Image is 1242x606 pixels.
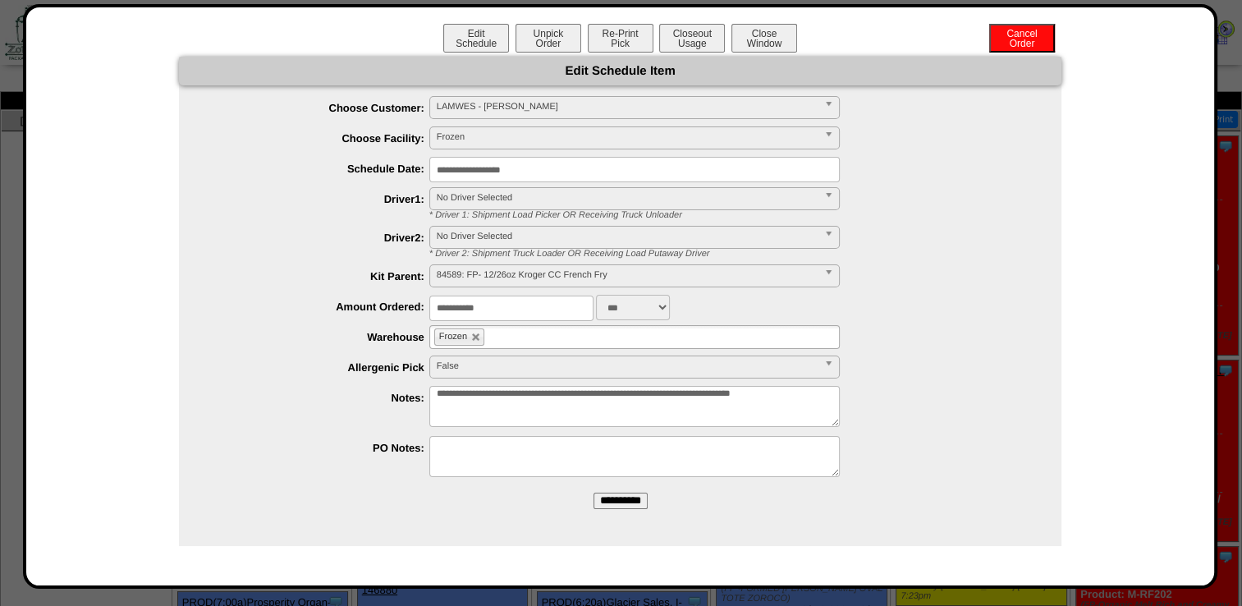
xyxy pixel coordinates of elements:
[212,442,429,454] label: PO Notes:
[417,249,1061,259] div: * Driver 2: Shipment Truck Loader OR Receiving Load Putaway Driver
[588,24,653,53] button: Re-PrintPick
[437,127,818,147] span: Frozen
[443,24,509,53] button: EditSchedule
[439,332,467,342] span: Frozen
[212,301,429,313] label: Amount Ordered:
[437,356,818,376] span: False
[212,331,429,343] label: Warehouse
[437,97,818,117] span: LAMWES - [PERSON_NAME]
[731,24,797,53] button: CloseWindow
[212,132,429,145] label: Choose Facility:
[989,24,1055,53] button: CancelOrder
[212,270,429,282] label: Kit Parent:
[516,24,581,53] button: UnpickOrder
[212,193,429,205] label: Driver1:
[212,232,429,244] label: Driver2:
[437,265,818,285] span: 84589: FP- 12/26oz Kroger CC French Fry
[437,188,818,208] span: No Driver Selected
[659,24,725,53] button: CloseoutUsage
[437,227,818,246] span: No Driver Selected
[730,37,799,49] a: CloseWindow
[212,163,429,175] label: Schedule Date:
[212,392,429,404] label: Notes:
[212,102,429,114] label: Choose Customer:
[179,57,1061,85] div: Edit Schedule Item
[417,210,1061,220] div: * Driver 1: Shipment Load Picker OR Receiving Truck Unloader
[212,361,429,374] label: Allergenic Pick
